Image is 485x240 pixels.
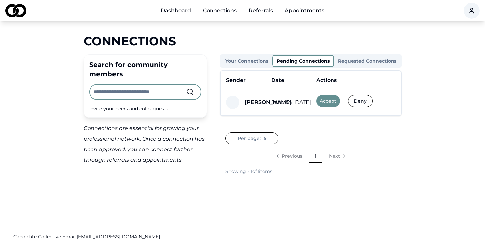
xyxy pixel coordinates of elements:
[266,90,311,115] td: Sent on [DATE]
[221,56,272,66] button: Your Connections
[348,95,373,107] button: Deny
[225,168,272,175] div: Showing 1 - 1 of 1 items
[155,4,330,17] nav: Main
[13,233,472,240] a: Candidate Collective Email:[EMAIL_ADDRESS][DOMAIN_NAME]
[77,234,160,240] span: [EMAIL_ADDRESS][DOMAIN_NAME]
[84,123,207,165] div: Connections are essential for growing your professional network. Once a connection has been appro...
[84,34,402,48] div: Connections
[89,60,201,79] div: Search for community members
[245,98,292,106] div: [PERSON_NAME]
[5,4,26,17] img: logo
[279,4,330,17] a: Appointments
[334,56,400,66] button: Requested Connections
[225,150,396,163] nav: pagination
[262,135,266,142] span: 15
[309,150,322,163] a: 1
[89,105,201,112] div: Invite your peers and colleagues →
[155,4,196,17] a: Dashboard
[226,76,246,84] div: Sender
[198,4,242,17] a: Connections
[243,4,278,17] a: Referrals
[316,76,396,84] div: Actions
[225,132,278,144] button: Per page:15
[271,76,284,84] div: Date
[316,95,340,107] button: Accept
[272,55,334,67] button: Pending Connections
